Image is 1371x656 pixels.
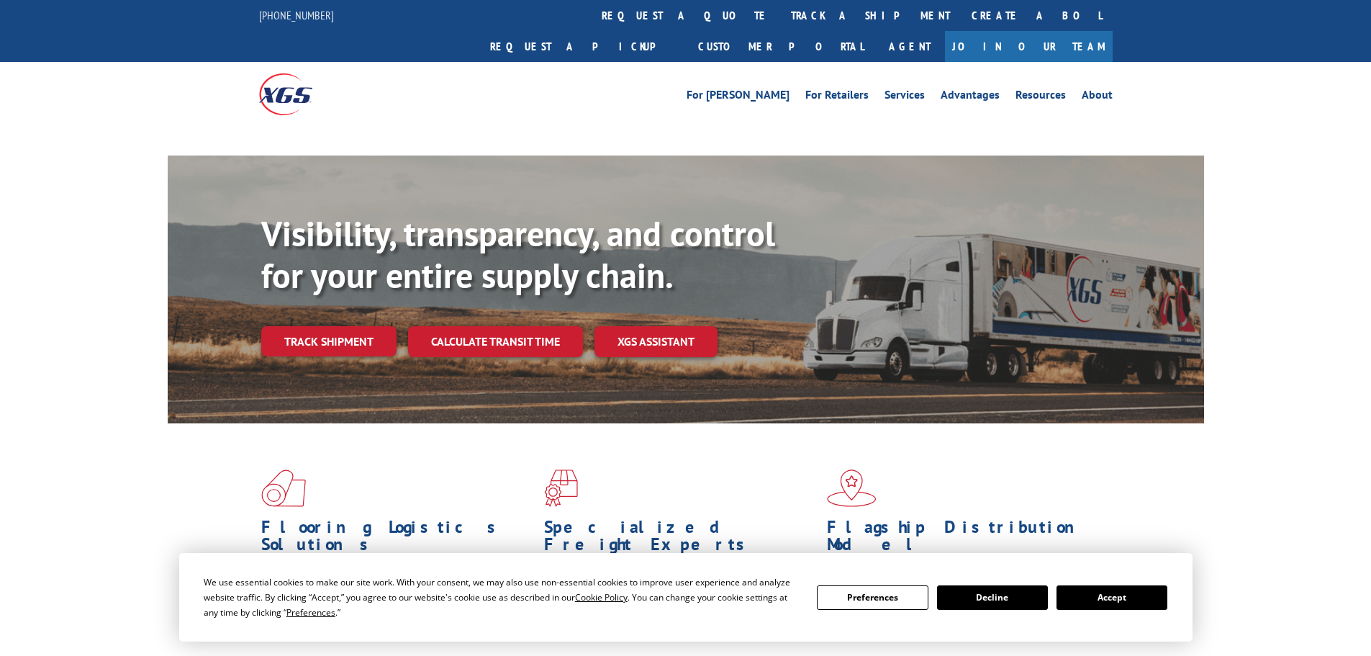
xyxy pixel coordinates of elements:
[261,211,775,297] b: Visibility, transparency, and control for your entire supply chain.
[594,326,718,357] a: XGS ASSISTANT
[1015,89,1066,105] a: Resources
[479,31,687,62] a: Request a pickup
[687,89,789,105] a: For [PERSON_NAME]
[827,469,877,507] img: xgs-icon-flagship-distribution-model-red
[261,518,533,560] h1: Flooring Logistics Solutions
[1082,89,1113,105] a: About
[179,553,1193,642] div: Cookie Consent Prompt
[945,31,1113,62] a: Join Our Team
[261,326,397,356] a: Track shipment
[687,31,874,62] a: Customer Portal
[575,591,628,603] span: Cookie Policy
[941,89,1000,105] a: Advantages
[261,469,306,507] img: xgs-icon-total-supply-chain-intelligence-red
[805,89,869,105] a: For Retailers
[884,89,925,105] a: Services
[544,469,578,507] img: xgs-icon-focused-on-flooring-red
[544,518,816,560] h1: Specialized Freight Experts
[817,585,928,610] button: Preferences
[1056,585,1167,610] button: Accept
[937,585,1048,610] button: Decline
[259,8,334,22] a: [PHONE_NUMBER]
[408,326,583,357] a: Calculate transit time
[286,606,335,619] span: Preferences
[204,575,800,620] div: We use essential cookies to make our site work. With your consent, we may also use non-essential ...
[827,518,1099,560] h1: Flagship Distribution Model
[874,31,945,62] a: Agent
